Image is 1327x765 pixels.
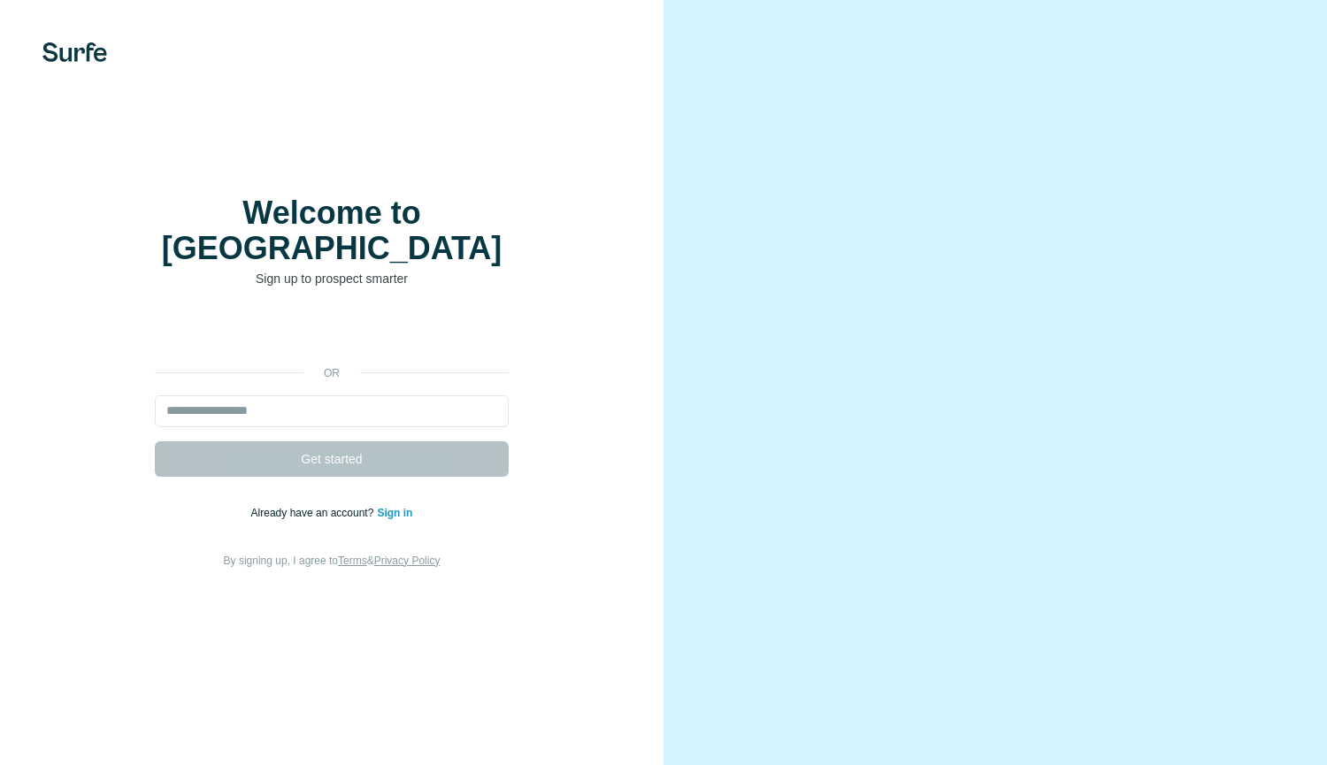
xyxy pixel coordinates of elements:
a: Privacy Policy [374,555,441,567]
h1: Welcome to [GEOGRAPHIC_DATA] [155,195,509,266]
p: Sign up to prospect smarter [155,270,509,287]
span: Already have an account? [251,507,378,519]
a: Sign in [377,507,412,519]
a: Terms [338,555,367,567]
img: Surfe's logo [42,42,107,62]
iframe: Sign in with Google Button [146,314,518,353]
span: By signing up, I agree to & [224,555,441,567]
p: or [303,365,360,381]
